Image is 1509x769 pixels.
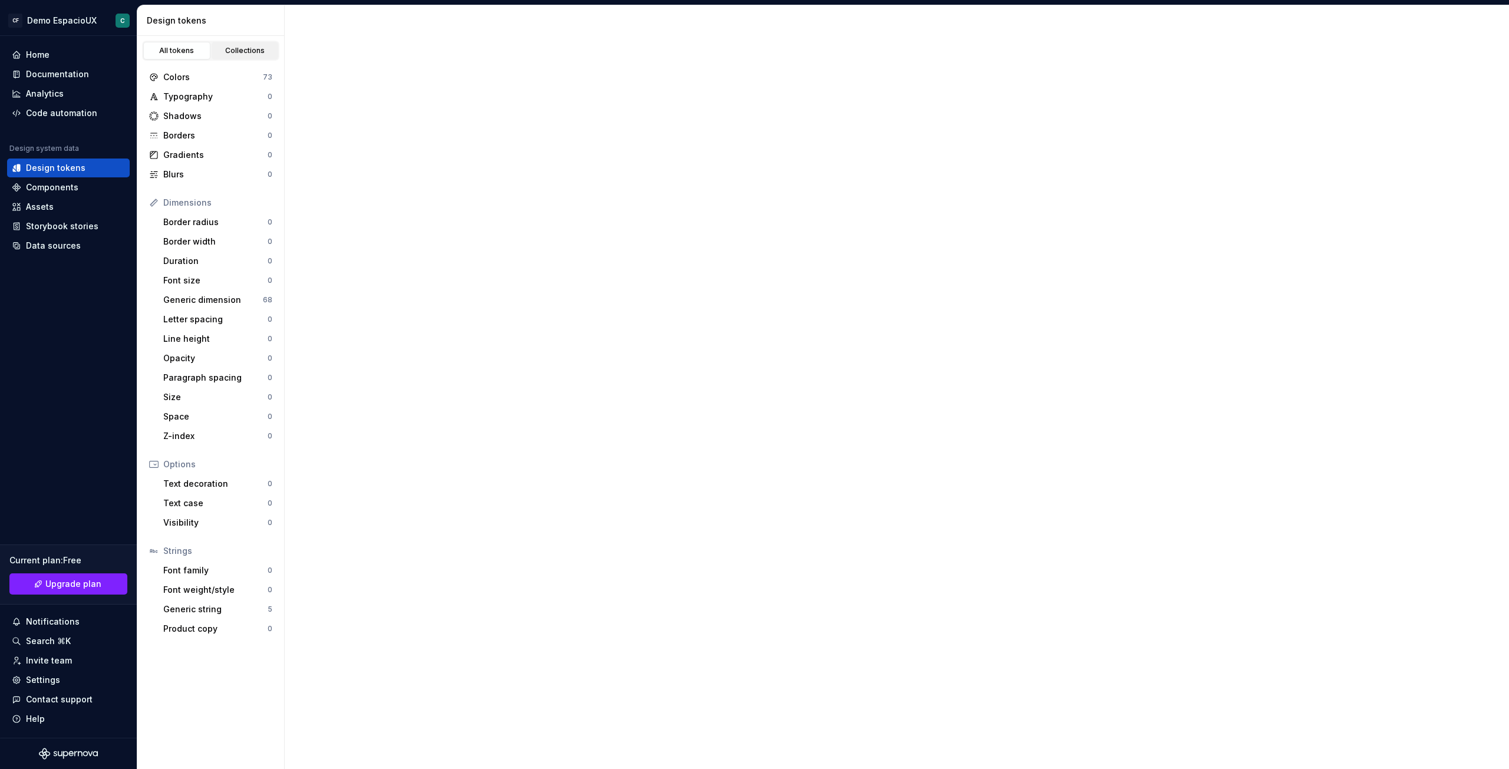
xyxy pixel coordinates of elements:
a: Storybook stories [7,217,130,236]
div: Documentation [26,68,89,80]
a: Size0 [159,388,277,407]
div: Font family [163,565,268,576]
div: Design tokens [147,15,279,27]
div: Invite team [26,655,72,666]
button: Help [7,709,130,728]
div: Notifications [26,616,80,628]
a: Visibility0 [159,513,277,532]
div: Design tokens [26,162,85,174]
div: Generic dimension [163,294,263,306]
div: Visibility [163,517,268,529]
button: Notifications [7,612,130,631]
a: Text decoration0 [159,474,277,493]
div: Text case [163,497,268,509]
div: All tokens [147,46,206,55]
div: 0 [268,111,272,121]
a: Documentation [7,65,130,84]
div: 0 [268,373,272,382]
div: Current plan : Free [9,555,127,566]
a: Settings [7,671,130,689]
a: Paragraph spacing0 [159,368,277,387]
div: 0 [268,412,272,421]
a: Font family0 [159,561,277,580]
div: Demo EspacioUX [27,15,97,27]
div: Paragraph spacing [163,372,268,384]
div: Duration [163,255,268,267]
a: Shadows0 [144,107,277,126]
div: 0 [268,354,272,363]
div: C [120,16,125,25]
div: Assets [26,201,54,213]
a: Design tokens [7,159,130,177]
a: Invite team [7,651,130,670]
a: Border width0 [159,232,277,251]
div: Z-index [163,430,268,442]
div: Design system data [9,144,79,153]
a: Letter spacing0 [159,310,277,329]
div: CF [8,14,22,28]
div: Gradients [163,149,268,161]
button: Search ⌘K [7,632,130,651]
button: Contact support [7,690,130,709]
div: Line height [163,333,268,345]
a: Analytics [7,84,130,103]
div: Strings [163,545,272,557]
div: Analytics [26,88,64,100]
div: Components [26,181,78,193]
div: 0 [268,315,272,324]
div: Space [163,411,268,423]
div: Storybook stories [26,220,98,232]
div: 0 [268,624,272,633]
div: 0 [268,276,272,285]
div: Code automation [26,107,97,119]
div: 0 [268,334,272,344]
div: Text decoration [163,478,268,490]
a: Data sources [7,236,130,255]
div: Generic string [163,603,268,615]
div: 0 [268,585,272,595]
a: Z-index0 [159,427,277,445]
div: Border width [163,236,268,247]
div: Letter spacing [163,313,268,325]
button: Upgrade plan [9,573,127,595]
div: Home [26,49,50,61]
div: 5 [268,605,272,614]
div: 0 [268,566,272,575]
div: 0 [268,518,272,527]
div: Dimensions [163,197,272,209]
a: Text case0 [159,494,277,513]
span: Upgrade plan [45,578,101,590]
div: Options [163,458,272,470]
div: 73 [263,72,272,82]
div: 0 [268,479,272,489]
div: Typography [163,91,268,103]
a: Font size0 [159,271,277,290]
a: Blurs0 [144,165,277,184]
div: 68 [263,295,272,305]
div: Contact support [26,694,93,705]
div: Data sources [26,240,81,252]
div: 0 [268,256,272,266]
div: Product copy [163,623,268,635]
div: Borders [163,130,268,141]
a: Components [7,178,130,197]
a: Border radius0 [159,213,277,232]
a: Opacity0 [159,349,277,368]
div: 0 [268,431,272,441]
div: 0 [268,170,272,179]
a: Product copy0 [159,619,277,638]
a: Borders0 [144,126,277,145]
a: Home [7,45,130,64]
a: Duration0 [159,252,277,270]
div: 0 [268,499,272,508]
a: Gradients0 [144,146,277,164]
div: Collections [216,46,275,55]
a: Line height0 [159,329,277,348]
div: Help [26,713,45,725]
div: Search ⌘K [26,635,71,647]
div: 0 [268,392,272,402]
div: Border radius [163,216,268,228]
svg: Supernova Logo [39,748,98,760]
div: Blurs [163,169,268,180]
